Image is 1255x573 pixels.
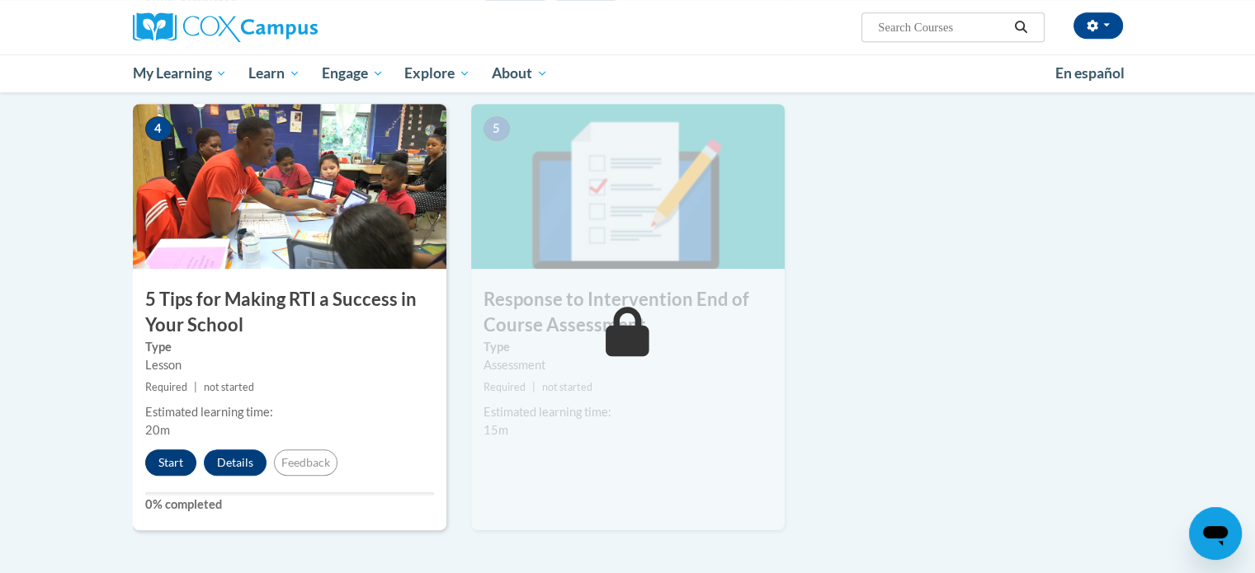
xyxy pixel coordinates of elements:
button: Feedback [274,449,337,476]
span: About [492,63,548,83]
span: 20m [145,423,170,437]
span: 4 [145,116,172,141]
a: Engage [311,54,394,92]
span: My Learning [132,63,227,83]
div: Assessment [484,356,772,374]
img: Course Image [133,104,446,269]
span: Engage [322,63,384,83]
span: Explore [404,63,470,83]
span: 5 [484,116,510,141]
label: Type [145,338,434,356]
span: Learn [248,63,300,83]
button: Start [145,449,196,476]
span: not started [204,381,254,393]
span: 15m [484,423,508,437]
a: My Learning [122,54,238,92]
span: Required [145,381,187,393]
label: 0% completed [145,496,434,514]
img: Course Image [471,104,785,269]
div: Lesson [145,356,434,374]
label: Type [484,338,772,356]
div: Estimated learning time: [484,403,772,421]
a: En español [1045,56,1135,91]
img: Cox Campus [133,12,318,42]
iframe: Button to launch messaging window [1189,507,1242,560]
a: Explore [394,54,481,92]
span: En español [1055,64,1125,82]
span: | [194,381,197,393]
h3: 5 Tips for Making RTI a Success in Your School [133,287,446,338]
button: Account Settings [1073,12,1123,39]
div: Estimated learning time: [145,403,434,421]
input: Search Courses [876,17,1008,37]
button: Search [1008,17,1033,37]
span: Required [484,381,526,393]
a: Learn [238,54,311,92]
span: | [532,381,535,393]
button: Details [204,449,267,476]
a: Cox Campus [133,12,446,42]
div: Main menu [108,54,1148,92]
span: not started [542,381,592,393]
h3: Response to Intervention End of Course Assessment [471,287,785,338]
a: About [481,54,559,92]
